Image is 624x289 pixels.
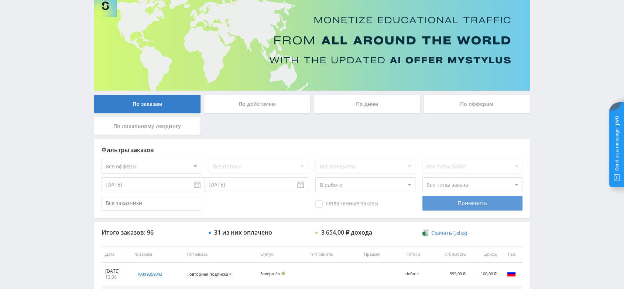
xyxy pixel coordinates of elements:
div: По дням [314,95,420,113]
span: Повторная подписка 4 [186,271,232,277]
th: Доход [469,246,500,263]
th: Тип заказа [183,246,257,263]
th: № заказа [131,246,183,263]
div: 31 из них оплачено [214,229,272,236]
div: kai#9359043 [138,271,162,277]
span: Скачать (.xlsx) [431,230,467,236]
td: 399,00 ₽ [431,263,469,286]
th: Тип работы [306,246,360,263]
img: xlsx [422,229,429,236]
span: Завершён [260,271,280,276]
div: [DATE] [105,268,127,274]
div: 3 654,00 ₽ дохода [321,229,372,236]
div: По заказам [94,95,200,113]
div: 13:30 [105,274,127,280]
div: Итого заказов: 96 [102,229,201,236]
td: 100,00 ₽ [469,263,500,286]
th: Статус [257,246,306,263]
span: Подтвержден [281,272,285,275]
div: По локальному лендингу [94,117,200,135]
th: Стоимость [431,246,469,263]
th: Гео [500,246,522,263]
a: Скачать (.xlsx) [422,229,467,237]
div: По действиям [204,95,311,113]
div: default [405,272,427,276]
th: Потоки [401,246,431,263]
div: По офферам [424,95,530,113]
input: Все заказчики [102,196,201,211]
div: Фильтры заказов [102,147,522,153]
span: Оплаченные заказы [315,200,378,208]
th: Предмет [360,246,402,263]
th: Дата [102,246,131,263]
div: Применить [422,196,522,211]
img: rus.png [507,269,516,278]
